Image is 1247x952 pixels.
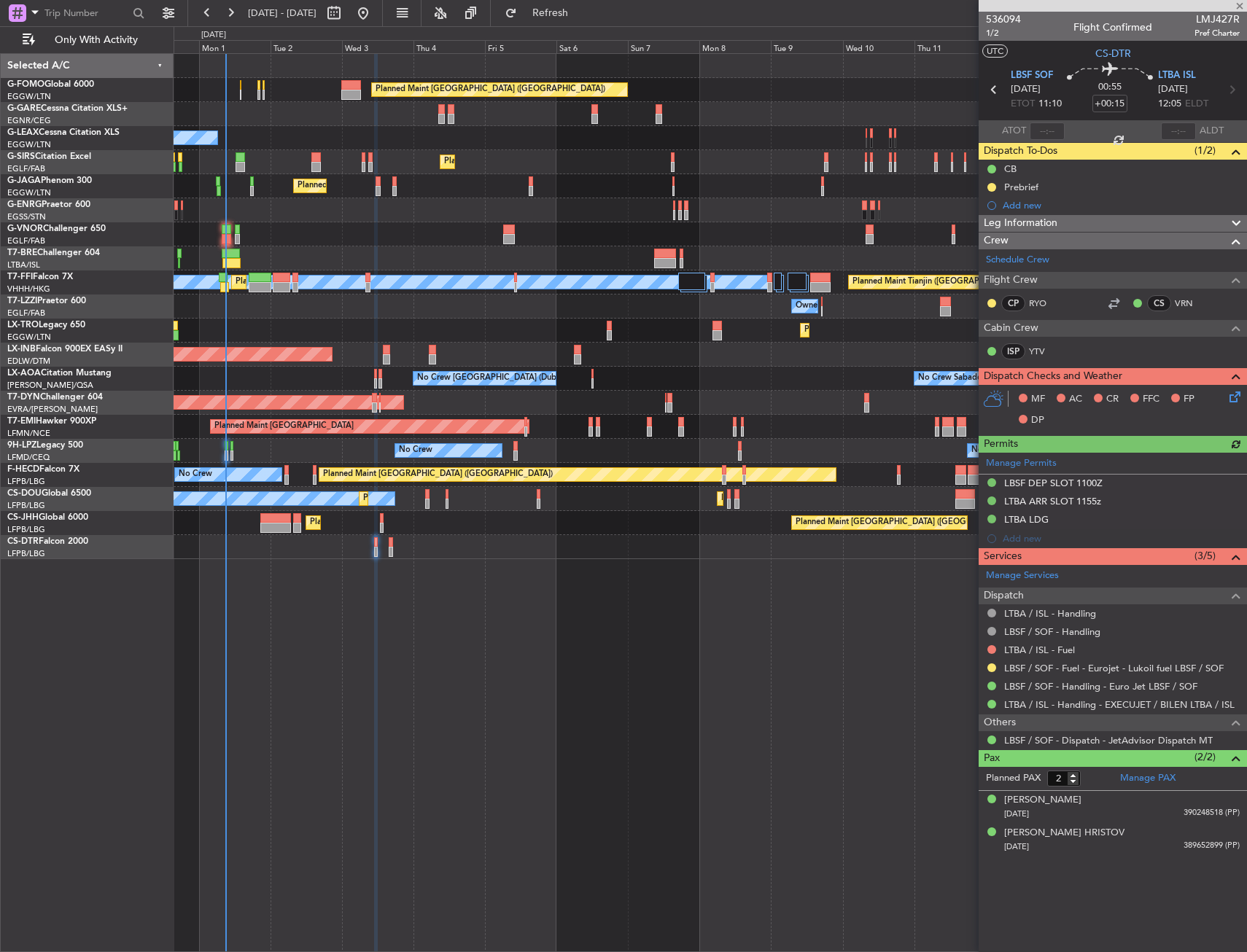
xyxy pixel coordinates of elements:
a: EGGW/LTN [7,332,51,343]
button: Only With Activity [16,28,158,52]
span: (3/5) [1194,548,1216,563]
a: RYO [1029,297,1062,310]
div: Tue 9 [771,40,842,53]
a: LX-TROLegacy 650 [7,321,85,329]
input: Trip Number [44,2,128,24]
label: Planned PAX [986,771,1041,786]
span: LTBA ISL [1158,69,1196,83]
div: Planned Maint [GEOGRAPHIC_DATA] ([GEOGRAPHIC_DATA]) [444,151,674,173]
button: UTC [982,44,1008,58]
span: 390248518 (PP) [1184,807,1240,819]
div: Wed 10 [843,40,914,53]
a: LX-AOACitation Mustang [7,369,112,378]
div: Fri 5 [485,40,556,53]
span: G-ENRG [7,200,42,209]
span: Dispatch To-Dos [984,143,1057,160]
span: ETOT [1011,97,1035,112]
span: [DATE] [1158,82,1188,97]
span: [DATE] - [DATE] [248,7,316,20]
div: Planned Maint [GEOGRAPHIC_DATA] ([GEOGRAPHIC_DATA]) [363,488,593,510]
div: Flight Confirmed [1073,20,1152,35]
div: Thu 4 [413,40,485,53]
a: G-FOMOGlobal 6000 [7,80,94,89]
span: CR [1106,392,1119,407]
div: CP [1001,295,1025,311]
span: Flight Crew [984,272,1038,289]
a: EGGW/LTN [7,91,51,102]
a: EGSS/STN [7,211,46,222]
a: EDLW/DTM [7,356,50,367]
span: Refresh [520,8,581,18]
a: LFMN/NCE [7,428,50,439]
span: LX-TRO [7,321,39,329]
span: Only With Activity [38,35,154,45]
a: EGGW/LTN [7,187,51,198]
div: Planned Maint [GEOGRAPHIC_DATA] ([GEOGRAPHIC_DATA]) [796,512,1025,534]
span: LMJ427R [1194,12,1240,27]
span: G-GARE [7,104,41,113]
span: F-HECD [7,465,39,474]
div: Planned Maint [GEOGRAPHIC_DATA] ([GEOGRAPHIC_DATA]) [298,175,527,197]
a: LFPB/LBG [7,524,45,535]
span: Dispatch [984,588,1024,604]
span: DP [1031,413,1044,428]
div: Planned Maint [GEOGRAPHIC_DATA] [214,415,354,437]
span: 389652899 (PP) [1184,840,1240,852]
div: Thu 11 [914,40,986,53]
a: VHHH/HKG [7,284,50,294]
a: CS-DTRFalcon 2000 [7,537,88,546]
span: T7-FFI [7,273,33,281]
div: [PERSON_NAME] HRISTOV [1004,826,1124,840]
span: (1/2) [1194,143,1216,158]
div: Planned Maint Dusseldorf [804,319,900,341]
a: LTBA / ISL - Handling - EXECUJET / BILEN LTBA / ISL [1004,698,1235,711]
a: EGLF/FAB [7,235,45,246]
a: LTBA / ISL - Fuel [1004,644,1075,656]
a: T7-DYNChallenger 604 [7,393,103,402]
div: [DATE] [201,29,226,42]
a: LFPB/LBG [7,500,45,511]
a: Manage PAX [1120,771,1176,786]
a: EGLF/FAB [7,163,45,174]
div: Planned Maint Tianjin ([GEOGRAPHIC_DATA]) [852,271,1022,293]
a: LTBA / ISL - Handling [1004,607,1096,620]
a: LX-INBFalcon 900EX EASy II [7,345,123,354]
div: Mon 1 [199,40,271,53]
a: EGLF/FAB [7,308,45,319]
span: Pref Charter [1194,27,1240,39]
a: LBSF / SOF - Handling - Euro Jet LBSF / SOF [1004,680,1197,692]
div: Add new [1003,199,1240,211]
a: LFMD/CEQ [7,452,50,463]
a: EVRA/[PERSON_NAME] [7,404,98,415]
div: ISP [1001,343,1025,359]
a: T7-EMIHawker 900XP [7,417,96,426]
a: G-SIRSCitation Excel [7,152,91,161]
span: G-SIRS [7,152,35,161]
div: Planned Maint [GEOGRAPHIC_DATA] ([GEOGRAPHIC_DATA]) [376,79,605,101]
div: Planned Maint [GEOGRAPHIC_DATA] ([GEOGRAPHIC_DATA]) [721,488,951,510]
a: LFPB/LBG [7,548,45,559]
span: G-LEAX [7,128,39,137]
span: T7-EMI [7,417,36,426]
div: No Crew [GEOGRAPHIC_DATA] (Dublin Intl) [417,367,581,389]
div: Planned Maint [GEOGRAPHIC_DATA] ([GEOGRAPHIC_DATA]) [310,512,540,534]
span: G-JAGA [7,176,41,185]
div: No Crew [399,440,432,461]
a: LBSF / SOF - Dispatch - JetAdvisor Dispatch MT [1004,734,1213,746]
span: AC [1069,392,1082,407]
a: LBSF / SOF - Fuel - Eurojet - Lukoil fuel LBSF / SOF [1004,662,1224,674]
span: LX-INB [7,345,36,354]
div: Wed 3 [342,40,413,53]
a: G-ENRGPraetor 600 [7,200,90,209]
a: [PERSON_NAME]/QSA [7,380,93,391]
div: Planned Maint [GEOGRAPHIC_DATA] ([GEOGRAPHIC_DATA] Intl) [236,271,479,293]
span: [DATE] [1004,841,1029,852]
span: Cabin Crew [984,320,1038,337]
div: [PERSON_NAME] [1004,793,1081,808]
a: LFPB/LBG [7,476,45,487]
span: ATOT [1002,124,1026,138]
a: CS-JHHGlobal 6000 [7,513,88,522]
span: CS-JHH [7,513,39,522]
span: CS-DTR [1095,46,1131,61]
span: T7-LZZI [7,297,37,305]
